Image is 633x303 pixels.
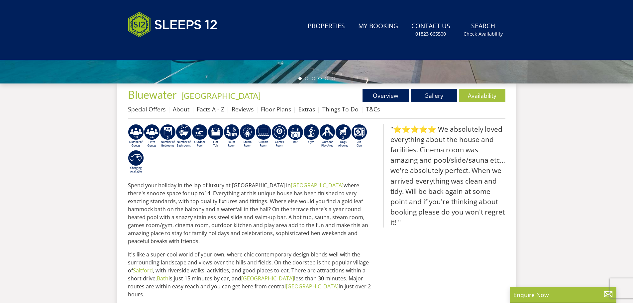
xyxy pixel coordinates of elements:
a: Availability [459,89,505,102]
p: Enquire Now [513,290,613,299]
img: AD_4nXcD28i7jRPtnffojShAeSxwO1GDluIWQfdj7EdbV9HCbC4PnJXXNHsdbXgaJTXwrw7mtdFDc6E2-eEEQ6dq-IRlK6dg9... [287,124,303,148]
a: Facts A - Z [197,105,224,113]
img: Sleeps 12 [128,8,218,41]
a: SearchCheck Availability [461,19,505,41]
img: AD_4nXfh4yq7wy3TnR9nYbT7qSJSizMs9eua0Gz0e42tr9GU5ZWs1NGxqu2z1BhO7LKQmMaABcGcqPiKlouEgNjsmfGBWqxG-... [240,124,256,148]
img: AD_4nXdjbGEeivCGLLmyT_JEP7bTfXsjgyLfnLszUAQeQ4RcokDYHVBt5R8-zTDbAVICNoGv1Dwc3nsbUb1qR6CAkrbZUeZBN... [224,124,240,148]
a: Things To Do [322,105,359,113]
p: It's like a super-cool world of your own, where chic contemporary design blends well with the sur... [128,250,378,298]
img: AD_4nXdwraYVZ2fjjsozJ3MSjHzNlKXAQZMDIkuwYpBVn5DeKQ0F0MOgTPfN16CdbbfyNhSuQE5uMlSrE798PV2cbmCW5jN9_... [351,124,367,148]
a: Floor Plans [261,105,291,113]
a: [GEOGRAPHIC_DATA] [241,275,294,282]
a: Bath [157,275,168,282]
a: My Booking [356,19,401,34]
a: Gallery [411,89,457,102]
a: Reviews [232,105,254,113]
img: AD_4nXcSUJas-BlT57PxdziqKXNqU2nvMusKos-4cRe8pa-QY3P6IVIgC5RML9h_LGXlwoRg2t7SEUB0SfVPHaSZ3jT_THfm5... [303,124,319,148]
blockquote: "⭐⭐⭐⭐⭐ We absolutely loved everything about the house and facilities. Cinema room was amazing and... [383,124,505,228]
img: AD_4nXdPSBEaVp0EOHgjd_SfoFIrFHWGUlnM1gBGEyPIIFTzO7ltJfOAwWr99H07jkNDymzSoP9drf0yfO4PGVIPQURrO1qZm... [192,124,208,148]
img: AD_4nXdbpp640i7IVFfqLTtqWv0Ghs4xmNECk-ef49VdV_vDwaVrQ5kQ5qbfts81iob6kJkelLjJ-SykKD7z1RllkDxiBG08n... [160,124,176,148]
a: T&Cs [366,105,380,113]
img: AD_4nXfjdDqPkGBf7Vpi6H87bmAUe5GYCbodrAbU4sf37YN55BCjSXGx5ZgBV7Vb9EJZsXiNVuyAiuJUB3WVt-w9eJ0vaBcHg... [319,124,335,148]
a: [GEOGRAPHIC_DATA] [181,91,261,100]
span: - [179,91,261,100]
img: AD_4nXdrZMsjcYNLGsKuA84hRzvIbesVCpXJ0qqnwZoX5ch9Zjv73tWe4fnFRs2gJ9dSiUubhZXckSJX_mqrZBmYExREIfryF... [271,124,287,148]
img: AD_4nXe7_8LrJK20fD9VNWAdfykBvHkWcczWBt5QOadXbvIwJqtaRaRf-iI0SeDpMmH1MdC9T1Vy22FMXzzjMAvSuTB5cJ7z5... [335,124,351,148]
a: [GEOGRAPHIC_DATA] [291,182,344,189]
a: Overview [363,89,409,102]
img: AD_4nXeeKAYjkuG3a2x-X3hFtWJ2Y0qYZCJFBdSEqgvIh7i01VfeXxaPOSZiIn67hladtl6xx588eK4H21RjCP8uLcDwdSe_I... [176,124,192,148]
a: Contact Us01823 665500 [409,19,453,41]
a: Properties [305,19,348,34]
a: Saltford [133,267,153,274]
img: AD_4nXcpX5uDwed6-YChlrI2BYOgXwgg3aqYHOhRm0XfZB-YtQW2NrmeCr45vGAfVKUq4uWnc59ZmEsEzoF5o39EWARlT1ewO... [208,124,224,148]
small: Check Availability [464,31,503,37]
small: 01823 665500 [415,31,446,37]
img: AD_4nXcnT2OPG21WxYUhsl9q61n1KejP7Pk9ESVM9x9VetD-X_UXXoxAKaMRZGYNcSGiAsmGyKm0QlThER1osyFXNLmuYOVBV... [128,150,144,174]
p: Spend your holiday in the lap of luxury at [GEOGRAPHIC_DATA] in where there's snooze space for up... [128,181,378,245]
a: Special Offers [128,105,165,113]
img: AD_4nXdy80iSjCynZgp29lWvkpTILeclg8YjJKv1pVSnYy6pdgZMZw8lkwWT-Dwgqgr9zI5TRKmCwPr_y-uqUpPAofcrA2jOY... [128,124,144,148]
a: Bluewater [128,88,179,101]
img: AD_4nXd2nb48xR8nvNoM3_LDZbVoAMNMgnKOBj_-nFICa7dvV-HbinRJhgdpEvWfsaax6rIGtCJThxCG8XbQQypTL5jAHI8VF... [256,124,271,148]
a: About [173,105,189,113]
a: Extras [298,105,315,113]
iframe: Customer reviews powered by Trustpilot [125,45,194,51]
a: [GEOGRAPHIC_DATA] [286,283,339,290]
span: Bluewater [128,88,177,101]
img: AD_4nXfP_KaKMqx0g0JgutHT0_zeYI8xfXvmwo0MsY3H4jkUzUYMTusOxEa3Skhnz4D7oQ6oXH13YSgM5tXXReEg6aaUXi7Eu... [144,124,160,148]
